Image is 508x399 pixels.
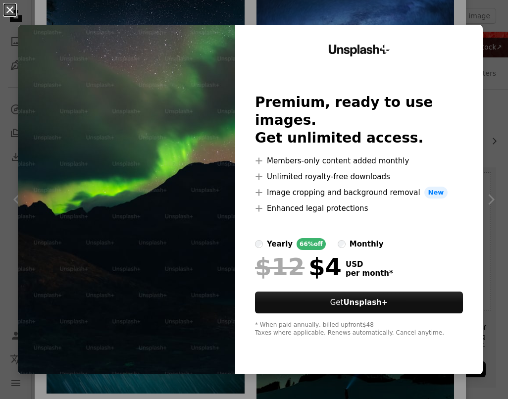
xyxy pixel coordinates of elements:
[346,269,393,278] span: per month *
[267,238,293,250] div: yearly
[297,238,326,250] div: 66% off
[255,254,342,280] div: $4
[255,321,463,337] div: * When paid annually, billed upfront $48 Taxes where applicable. Renews automatically. Cancel any...
[338,240,346,248] input: monthly
[424,187,448,199] span: New
[255,254,305,280] span: $12
[346,260,393,269] span: USD
[255,202,463,214] li: Enhanced legal protections
[255,240,263,248] input: yearly66%off
[255,171,463,183] li: Unlimited royalty-free downloads
[350,238,384,250] div: monthly
[255,155,463,167] li: Members-only content added monthly
[255,187,463,199] li: Image cropping and background removal
[255,292,463,313] button: GetUnsplash+
[343,298,388,307] strong: Unsplash+
[255,94,463,147] h2: Premium, ready to use images. Get unlimited access.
